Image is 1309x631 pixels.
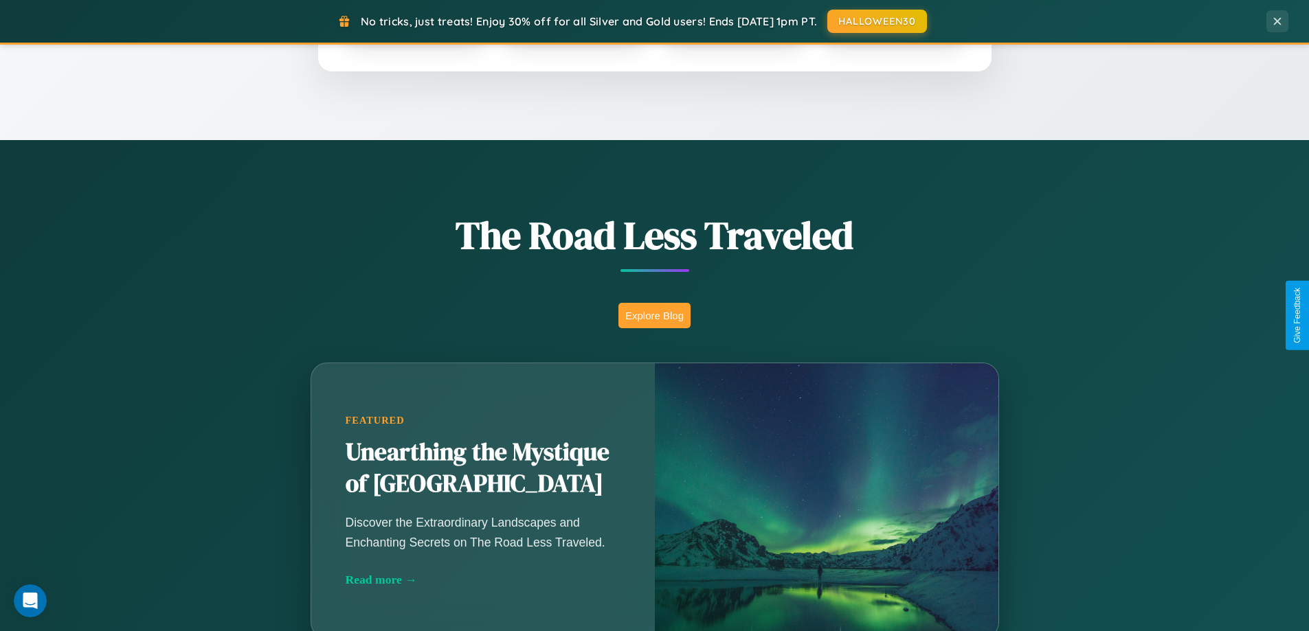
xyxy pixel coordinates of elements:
button: HALLOWEEN30 [827,10,927,33]
h1: The Road Less Traveled [243,209,1067,262]
button: Explore Blog [618,303,691,328]
div: Give Feedback [1293,288,1302,343]
iframe: Intercom live chat [14,584,47,617]
div: Read more → [346,573,620,587]
h2: Unearthing the Mystique of [GEOGRAPHIC_DATA] [346,437,620,500]
p: Discover the Extraordinary Landscapes and Enchanting Secrets on The Road Less Traveled. [346,513,620,551]
span: No tricks, just treats! Enjoy 30% off for all Silver and Gold users! Ends [DATE] 1pm PT. [361,14,817,28]
div: Featured [346,415,620,426]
